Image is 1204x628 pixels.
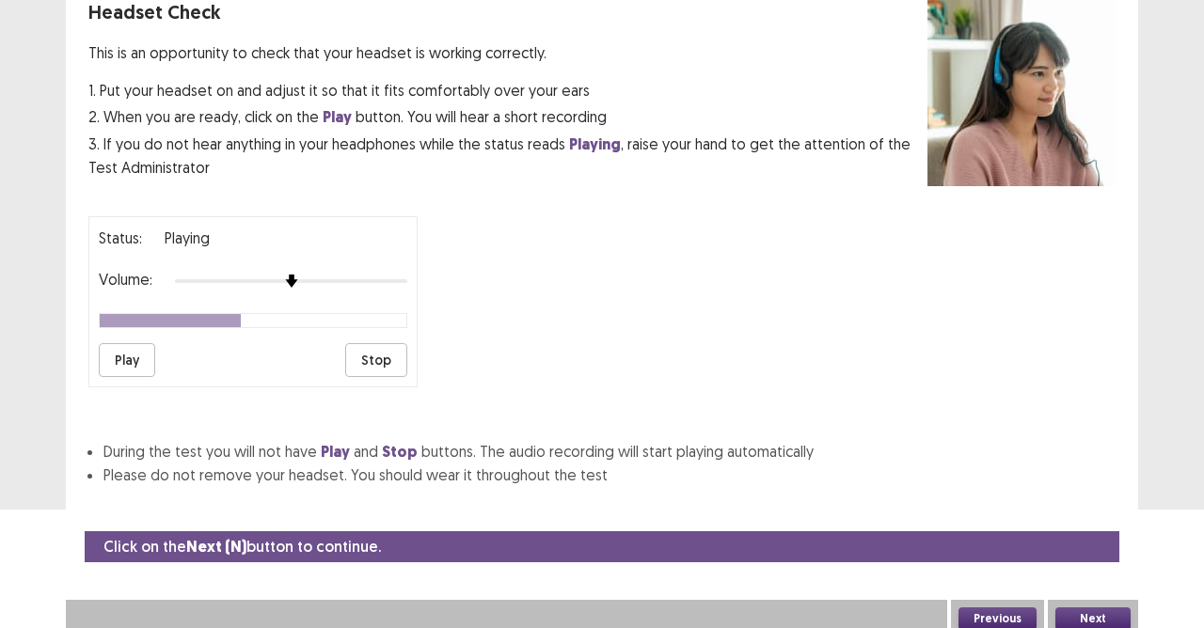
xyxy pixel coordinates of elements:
[321,442,350,462] strong: Play
[99,268,152,290] p: Volume:
[285,275,298,288] img: arrow-thumb
[103,535,381,558] p: Click on the button to continue.
[88,133,927,179] p: 3. If you do not hear anything in your headphones while the status reads , raise your hand to get...
[88,79,927,102] p: 1. Put your headset on and adjust it so that it fits comfortably over your ears
[382,442,418,462] strong: Stop
[88,105,927,129] p: 2. When you are ready, click on the button. You will hear a short recording
[165,227,210,249] p: playing
[103,463,1116,486] li: Please do not remove your headset. You should wear it throughout the test
[345,343,407,377] button: Stop
[186,537,246,557] strong: Next (N)
[103,440,1116,463] li: During the test you will not have and buttons. The audio recording will start playing automatically
[323,107,352,127] strong: Play
[88,41,927,64] p: This is an opportunity to check that your headset is working correctly.
[99,343,155,377] button: Play
[569,134,621,154] strong: Playing
[99,227,142,249] p: Status:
